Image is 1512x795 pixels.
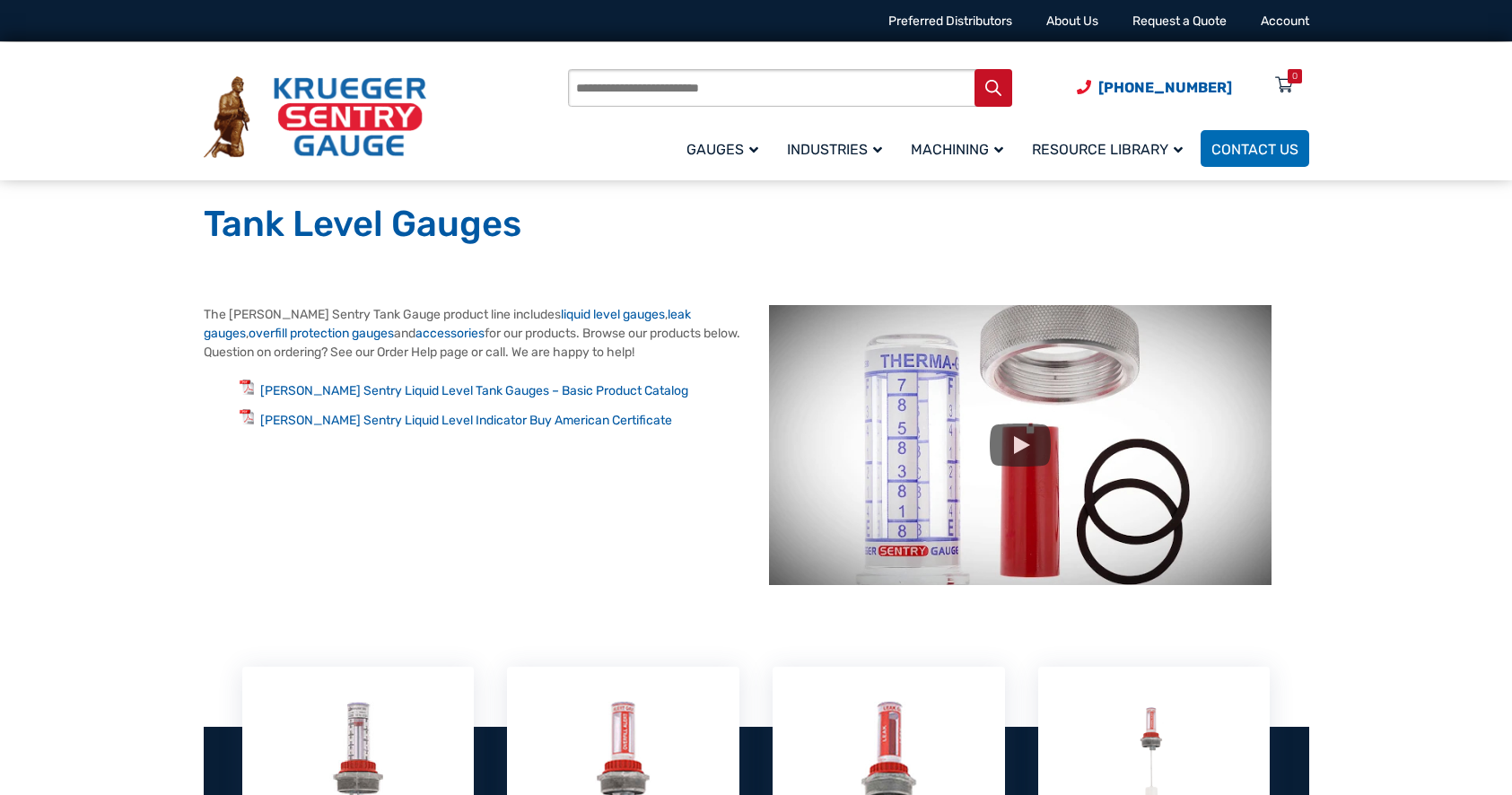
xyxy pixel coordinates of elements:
span: Contact Us [1211,141,1298,158]
a: Industries [776,127,900,170]
a: liquid level gauges [561,307,665,322]
p: The [PERSON_NAME] Sentry Tank Gauge product line includes , , and for our products. Browse our pr... [204,305,743,362]
span: Industries [787,141,882,158]
span: Resource Library [1032,141,1183,158]
a: Account [1261,13,1309,29]
a: Gauges [676,127,776,170]
span: Machining [911,141,1003,158]
div: 0 [1292,69,1298,83]
img: Krueger Sentry Gauge [204,76,426,159]
a: leak gauges [204,307,691,341]
a: [PERSON_NAME] Sentry Liquid Level Indicator Buy American Certificate [260,413,672,428]
a: [PERSON_NAME] Sentry Liquid Level Tank Gauges – Basic Product Catalog [260,383,688,398]
img: Tank Level Gauges [769,305,1272,585]
a: Machining [900,127,1021,170]
a: Preferred Distributors [888,13,1012,29]
a: Contact Us [1201,130,1309,167]
span: Gauges [686,141,758,158]
a: Resource Library [1021,127,1201,170]
span: [PHONE_NUMBER] [1098,79,1232,96]
h1: Tank Level Gauges [204,202,1309,247]
a: Request a Quote [1132,13,1227,29]
a: About Us [1046,13,1098,29]
a: Phone Number (920) 434-8860 [1077,76,1232,99]
a: overfill protection gauges [249,326,394,341]
a: accessories [415,326,485,341]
